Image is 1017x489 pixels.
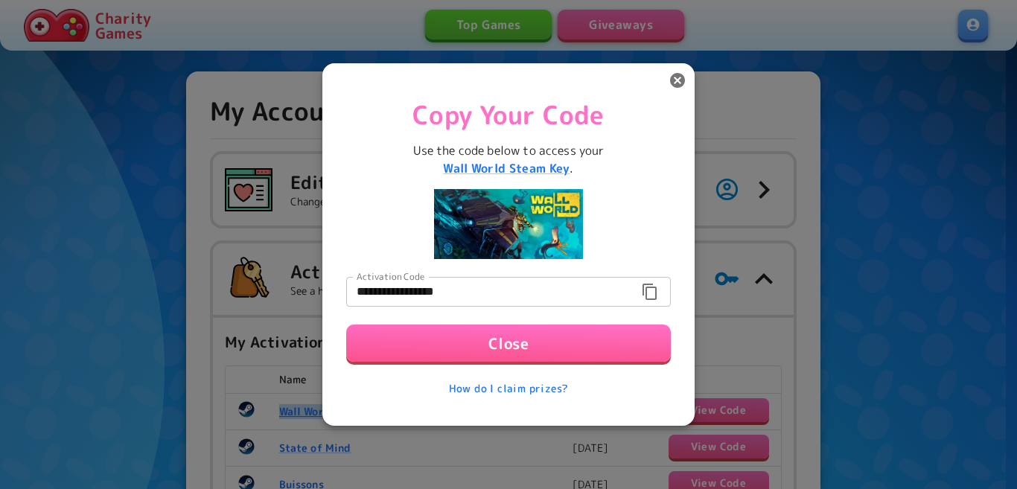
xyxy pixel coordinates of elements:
[412,87,605,130] h4: Copy Your Code
[346,325,671,362] button: Close
[357,270,424,283] label: Activation Code
[443,375,575,403] a: How do I claim prizes?
[434,190,583,259] img: Wall World
[443,161,570,177] a: Wall World Steam Key
[413,142,605,178] p: Use the code below to access your .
